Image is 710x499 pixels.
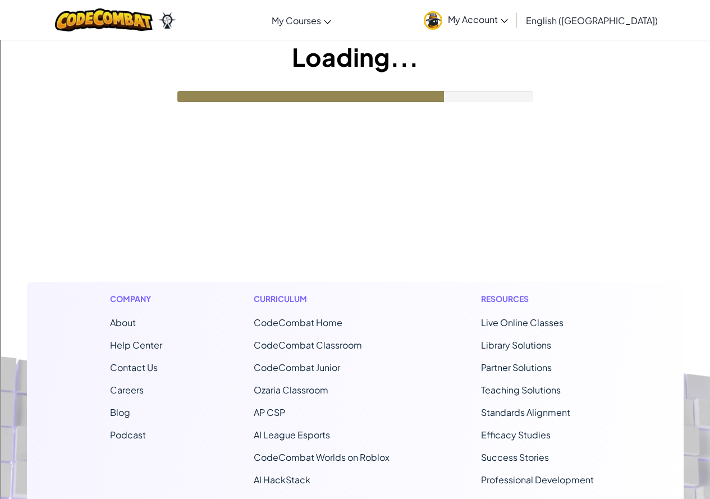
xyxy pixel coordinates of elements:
a: My Courses [266,5,337,35]
img: CodeCombat logo [55,8,153,31]
span: My Courses [272,15,321,26]
a: English ([GEOGRAPHIC_DATA]) [520,5,663,35]
span: My Account [448,13,508,25]
img: avatar [424,11,442,30]
span: English ([GEOGRAPHIC_DATA]) [526,15,658,26]
a: My Account [418,2,514,38]
img: Ozaria [158,12,176,29]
